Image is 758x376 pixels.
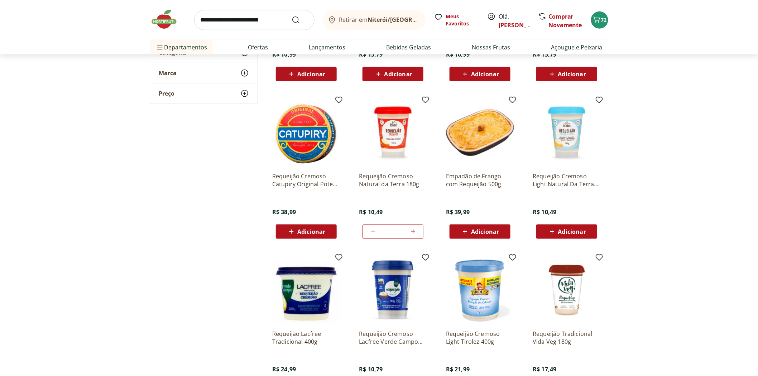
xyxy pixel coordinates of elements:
span: Marca [159,69,177,76]
button: Adicionar [450,225,510,239]
input: search [194,10,315,30]
a: Nossas Frutas [472,43,510,52]
span: R$ 39,99 [446,208,470,216]
button: Adicionar [363,67,423,81]
a: Lançamentos [309,43,345,52]
b: Niterói/[GEOGRAPHIC_DATA] [368,16,450,24]
span: R$ 10,49 [359,208,383,216]
button: Adicionar [276,225,337,239]
a: Requeijão Cremoso Lacfree Verde Campo 180g [359,330,427,346]
span: R$ 21,99 [446,366,470,373]
a: Comprar Novamente [548,13,582,29]
button: Preço [150,83,258,103]
img: Requeijão Cremoso Natural da Terra 180g [359,98,427,167]
a: Requeijão Cremoso Natural da Terra 180g [359,172,427,188]
span: Adicionar [297,71,325,77]
span: R$ 17,49 [533,366,556,373]
img: Hortifruti [150,9,186,30]
span: R$ 10,49 [533,208,556,216]
span: Adicionar [471,229,499,235]
span: Adicionar [558,71,586,77]
span: R$ 24,99 [272,366,296,373]
span: R$ 10,79 [359,366,383,373]
span: Retirar em [339,16,418,23]
a: Empadão de Frango com Requeijão 500g [446,172,514,188]
button: Menu [155,39,164,56]
a: Requeijão Cremoso Light Tirolez 400g [446,330,514,346]
button: Adicionar [536,225,597,239]
span: Olá, [499,12,531,29]
span: Adicionar [558,229,586,235]
a: Bebidas Geladas [387,43,431,52]
img: Requeijão Lacfree Tradicional 400g [272,256,340,324]
button: Adicionar [450,67,510,81]
a: Requeijão Lacfree Tradicional 400g [272,330,340,346]
img: Empadão de Frango com Requeijão 500g [446,98,514,167]
span: Preço [159,90,174,97]
img: Requeijão Cremoso Light Tirolez 400g [446,256,514,324]
button: Carrinho [591,11,608,29]
span: Adicionar [384,71,412,77]
img: Requeijão Tradicional Vida Veg 180g [533,256,601,324]
span: Meus Favoritos [446,13,479,27]
button: Marca [150,63,258,83]
button: Adicionar [276,67,337,81]
a: Ofertas [248,43,268,52]
span: Adicionar [297,229,325,235]
span: 72 [601,16,607,23]
button: Submit Search [292,16,309,24]
a: [PERSON_NAME] [499,21,545,29]
a: Açougue e Peixaria [551,43,603,52]
span: Departamentos [155,39,207,56]
a: Requeijão Tradicional Vida Veg 180g [533,330,601,346]
a: Meus Favoritos [434,13,479,27]
span: R$ 38,99 [272,208,296,216]
button: Retirar emNiterói/[GEOGRAPHIC_DATA] [323,10,426,30]
a: Requeijão Cremoso Catupiry Original Pote 410G [272,172,340,188]
img: Requeijão Cremoso Catupiry Original Pote 410G [272,98,340,167]
button: Adicionar [536,67,597,81]
span: Adicionar [471,71,499,77]
img: Requeijão Cremoso Lacfree Verde Campo 180g [359,256,427,324]
a: Requeijão Cremoso Light Natural Da Terra 180g [533,172,601,188]
img: Requeijão Cremoso Light Natural Da Terra 180g [533,98,601,167]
